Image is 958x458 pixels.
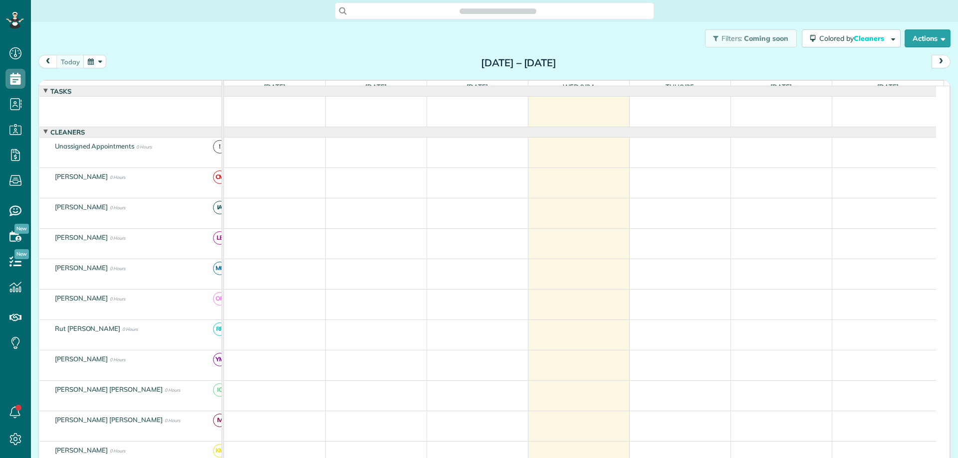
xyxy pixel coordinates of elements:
[110,235,125,241] span: 0 Hours
[932,55,951,68] button: next
[122,326,138,332] span: 0 Hours
[213,170,227,184] span: CM
[213,414,227,427] span: IV
[53,172,110,180] span: [PERSON_NAME]
[110,266,125,271] span: 0 Hours
[136,144,152,150] span: 0 Hours
[721,34,742,43] span: Filters:
[110,448,125,454] span: 0 Hours
[14,224,29,234] span: New
[875,83,901,91] span: [DATE]
[53,294,110,302] span: [PERSON_NAME]
[53,385,165,393] span: [PERSON_NAME] [PERSON_NAME]
[905,29,951,47] button: Actions
[213,444,227,458] span: KM
[14,249,29,259] span: New
[53,324,122,332] span: Rut [PERSON_NAME]
[165,387,180,393] span: 0 Hours
[213,353,227,366] span: YM
[53,416,165,424] span: [PERSON_NAME] [PERSON_NAME]
[213,292,227,305] span: OP
[213,201,227,214] span: IA
[53,203,110,211] span: [PERSON_NAME]
[110,205,125,210] span: 0 Hours
[802,29,901,47] button: Colored byCleaners
[110,357,125,362] span: 0 Hours
[53,446,110,454] span: [PERSON_NAME]
[363,83,389,91] span: [DATE]
[819,34,888,43] span: Colored by
[53,142,136,150] span: Unassigned Appointments
[470,6,526,16] span: Search ZenMaid…
[38,55,57,68] button: prev
[53,233,110,241] span: [PERSON_NAME]
[457,57,581,68] h2: [DATE] – [DATE]
[213,140,227,153] span: !
[48,87,73,95] span: Tasks
[213,231,227,245] span: LE
[664,83,697,91] span: Thu 9/25
[53,355,110,363] span: [PERSON_NAME]
[213,262,227,275] span: MC
[165,418,180,423] span: 0 Hours
[262,83,287,91] span: [DATE]
[213,383,227,397] span: IC
[110,174,125,180] span: 0 Hours
[53,264,110,272] span: [PERSON_NAME]
[744,34,789,43] span: Coming soon
[213,322,227,336] span: RP
[561,83,596,91] span: Wed 9/24
[768,83,794,91] span: [DATE]
[465,83,490,91] span: [DATE]
[48,128,87,136] span: Cleaners
[110,296,125,302] span: 0 Hours
[56,55,84,68] button: today
[854,34,886,43] span: Cleaners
